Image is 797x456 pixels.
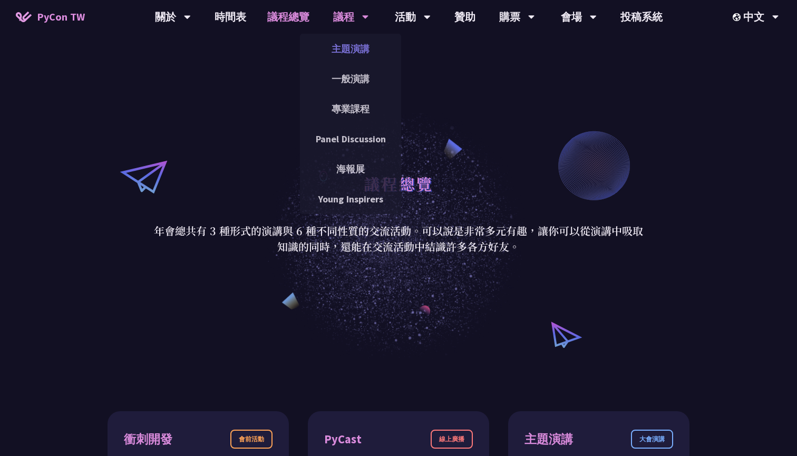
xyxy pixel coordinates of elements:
a: PyCon TW [5,4,95,30]
a: Panel Discussion [300,127,401,151]
img: Home icon of PyCon TW 2025 [16,12,32,22]
div: 線上廣播 [431,430,473,449]
span: PyCon TW [37,9,85,25]
div: 會前活動 [230,430,273,449]
a: 海報展 [300,157,401,181]
a: 專業課程 [300,96,401,121]
a: Young Inspirers [300,187,401,211]
p: 年會總共有 3 種形式的演講與 6 種不同性質的交流活動。可以說是非常多元有趣，讓你可以從演講中吸取知識的同時，還能在交流活動中結識許多各方好友。 [153,223,644,255]
div: 大會演講 [631,430,673,449]
img: Locale Icon [733,13,743,21]
div: 主題演講 [524,430,573,449]
div: PyCast [324,430,362,449]
a: 一般演講 [300,66,401,91]
a: 主題演講 [300,36,401,61]
div: 衝刺開發 [124,430,172,449]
